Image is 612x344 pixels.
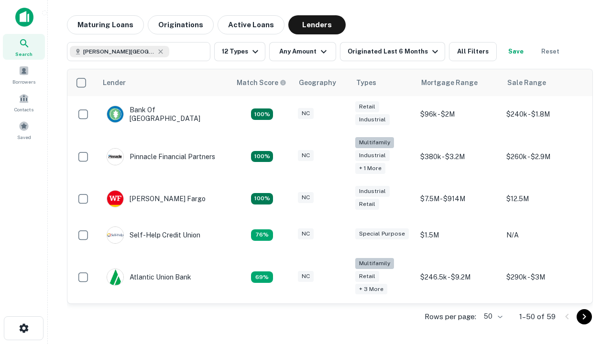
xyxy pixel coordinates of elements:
[298,192,314,203] div: NC
[299,77,336,88] div: Geography
[449,42,497,61] button: All Filters
[355,101,379,112] div: Retail
[502,69,588,96] th: Sale Range
[3,62,45,87] a: Borrowers
[148,15,214,34] button: Originations
[502,217,588,253] td: N/A
[218,15,284,34] button: Active Loans
[107,269,191,286] div: Atlantic Union Bank
[502,96,588,132] td: $240k - $1.8M
[425,311,476,322] p: Rows per page:
[421,77,478,88] div: Mortgage Range
[415,181,502,217] td: $7.5M - $914M
[519,311,556,322] p: 1–50 of 59
[251,108,273,120] div: Matching Properties: 15, hasApolloMatch: undefined
[107,148,215,165] div: Pinnacle Financial Partners
[237,77,286,88] div: Capitalize uses an advanced AI algorithm to match your search with the best lender. The match sco...
[355,271,379,282] div: Retail
[15,50,33,58] span: Search
[15,8,33,27] img: capitalize-icon.png
[564,237,612,283] iframe: Chat Widget
[3,117,45,143] a: Saved
[535,42,566,61] button: Reset
[231,69,293,96] th: Capitalize uses an advanced AI algorithm to match your search with the best lender. The match sco...
[83,47,155,56] span: [PERSON_NAME][GEOGRAPHIC_DATA], [GEOGRAPHIC_DATA]
[298,150,314,161] div: NC
[269,42,336,61] button: Any Amount
[67,15,144,34] button: Maturing Loans
[17,133,31,141] span: Saved
[251,271,273,283] div: Matching Properties: 10, hasApolloMatch: undefined
[214,42,265,61] button: 12 Types
[355,186,390,197] div: Industrial
[237,77,284,88] h6: Match Score
[3,89,45,115] a: Contacts
[415,217,502,253] td: $1.5M
[355,284,387,295] div: + 3 more
[355,163,385,174] div: + 1 more
[355,199,379,210] div: Retail
[480,310,504,323] div: 50
[298,271,314,282] div: NC
[107,106,123,122] img: picture
[288,15,346,34] button: Lenders
[415,96,502,132] td: $96k - $2M
[501,42,531,61] button: Save your search to get updates of matches that match your search criteria.
[3,34,45,60] a: Search
[355,150,390,161] div: Industrial
[251,151,273,162] div: Matching Properties: 26, hasApolloMatch: undefined
[356,77,376,88] div: Types
[355,114,390,125] div: Industrial
[355,137,394,148] div: Multifamily
[12,78,35,86] span: Borrowers
[14,106,33,113] span: Contacts
[293,69,350,96] th: Geography
[340,42,445,61] button: Originated Last 6 Months
[107,191,123,207] img: picture
[348,46,441,57] div: Originated Last 6 Months
[577,309,592,324] button: Go to next page
[107,106,221,123] div: Bank Of [GEOGRAPHIC_DATA]
[415,132,502,181] td: $380k - $3.2M
[502,181,588,217] td: $12.5M
[103,77,126,88] div: Lender
[298,228,314,239] div: NC
[502,132,588,181] td: $260k - $2.9M
[107,149,123,165] img: picture
[107,226,200,244] div: Self-help Credit Union
[251,193,273,204] div: Matching Properties: 15, hasApolloMatch: undefined
[502,253,588,301] td: $290k - $3M
[251,229,273,241] div: Matching Properties: 11, hasApolloMatch: undefined
[507,77,546,88] div: Sale Range
[107,269,123,285] img: picture
[97,69,231,96] th: Lender
[298,108,314,119] div: NC
[415,253,502,301] td: $246.5k - $9.2M
[350,69,415,96] th: Types
[355,228,409,239] div: Special Purpose
[107,190,206,207] div: [PERSON_NAME] Fargo
[355,258,394,269] div: Multifamily
[107,227,123,243] img: picture
[415,69,502,96] th: Mortgage Range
